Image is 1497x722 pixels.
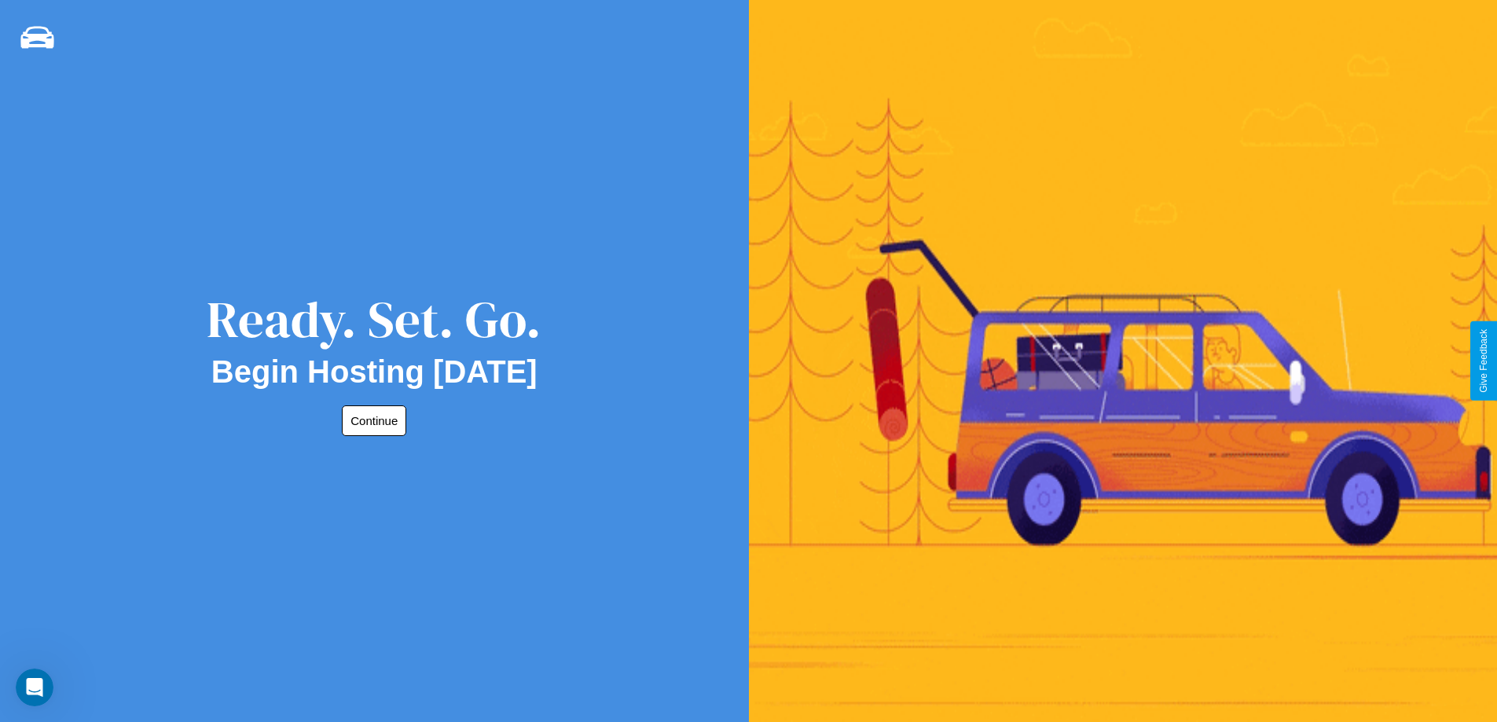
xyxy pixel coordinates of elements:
button: Continue [342,405,406,436]
div: Ready. Set. Go. [207,284,541,354]
h2: Begin Hosting [DATE] [211,354,538,390]
iframe: Intercom live chat [16,669,53,706]
div: Give Feedback [1478,329,1489,393]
